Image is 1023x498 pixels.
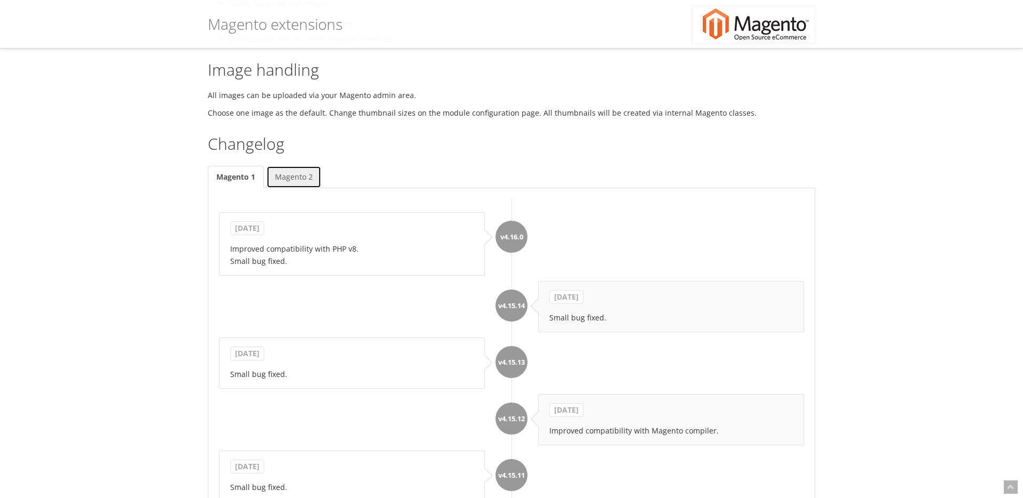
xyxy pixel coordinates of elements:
[549,290,583,304] b: [DATE]
[208,107,815,119] p: Choose one image as the default. Change thumbnail sizes on the module configuration page. All thu...
[496,290,527,322] div: v4.15.14
[549,311,793,324] p: Small bug fixed.
[496,346,527,378] div: v4.15.13
[266,166,321,188] a: Magento 2
[208,89,815,101] p: All images can be uploaded via your Magento admin area.
[230,221,264,235] b: [DATE]
[230,243,474,267] p: Improved compatibility with PHP v8. Small bug fixed.
[230,347,264,360] b: [DATE]
[230,460,264,473] b: [DATE]
[208,8,343,40] h1: Magento extensions
[496,459,527,491] div: v4.15.11
[549,424,793,437] p: Improved compatibility with Magento compiler.
[230,481,474,493] p: Small bug fixed.
[208,61,815,78] h2: Image handling
[230,368,474,380] p: Small bug fixed.
[208,135,815,152] h2: Changelog
[549,403,583,417] b: [DATE]
[496,403,527,435] div: v4.15.12
[208,166,264,188] a: Magento 1
[496,221,527,253] div: v4.16.0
